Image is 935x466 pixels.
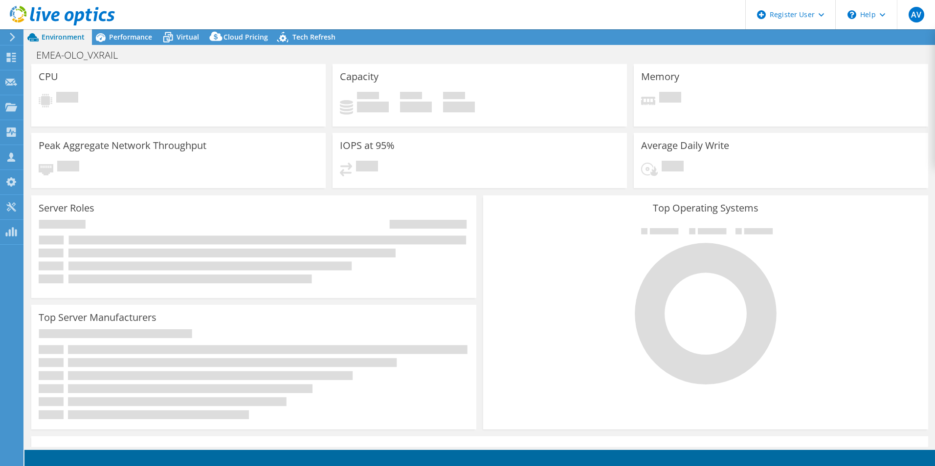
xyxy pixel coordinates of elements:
[490,203,921,213] h3: Top Operating Systems
[641,140,729,151] h3: Average Daily Write
[847,10,856,19] svg: \n
[39,203,94,213] h3: Server Roles
[443,92,465,102] span: Total
[57,161,79,174] span: Pending
[357,102,389,112] h4: 0 GiB
[909,7,924,22] span: AV
[340,140,395,151] h3: IOPS at 95%
[641,71,679,82] h3: Memory
[340,71,378,82] h3: Capacity
[56,92,78,105] span: Pending
[400,92,422,102] span: Free
[223,32,268,42] span: Cloud Pricing
[659,92,681,105] span: Pending
[39,71,58,82] h3: CPU
[357,92,379,102] span: Used
[39,312,156,323] h3: Top Server Manufacturers
[443,102,475,112] h4: 0 GiB
[292,32,335,42] span: Tech Refresh
[356,161,378,174] span: Pending
[32,50,133,61] h1: EMEA-OLO_VXRAIL
[662,161,684,174] span: Pending
[42,32,85,42] span: Environment
[400,102,432,112] h4: 0 GiB
[177,32,199,42] span: Virtual
[109,32,152,42] span: Performance
[39,140,206,151] h3: Peak Aggregate Network Throughput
